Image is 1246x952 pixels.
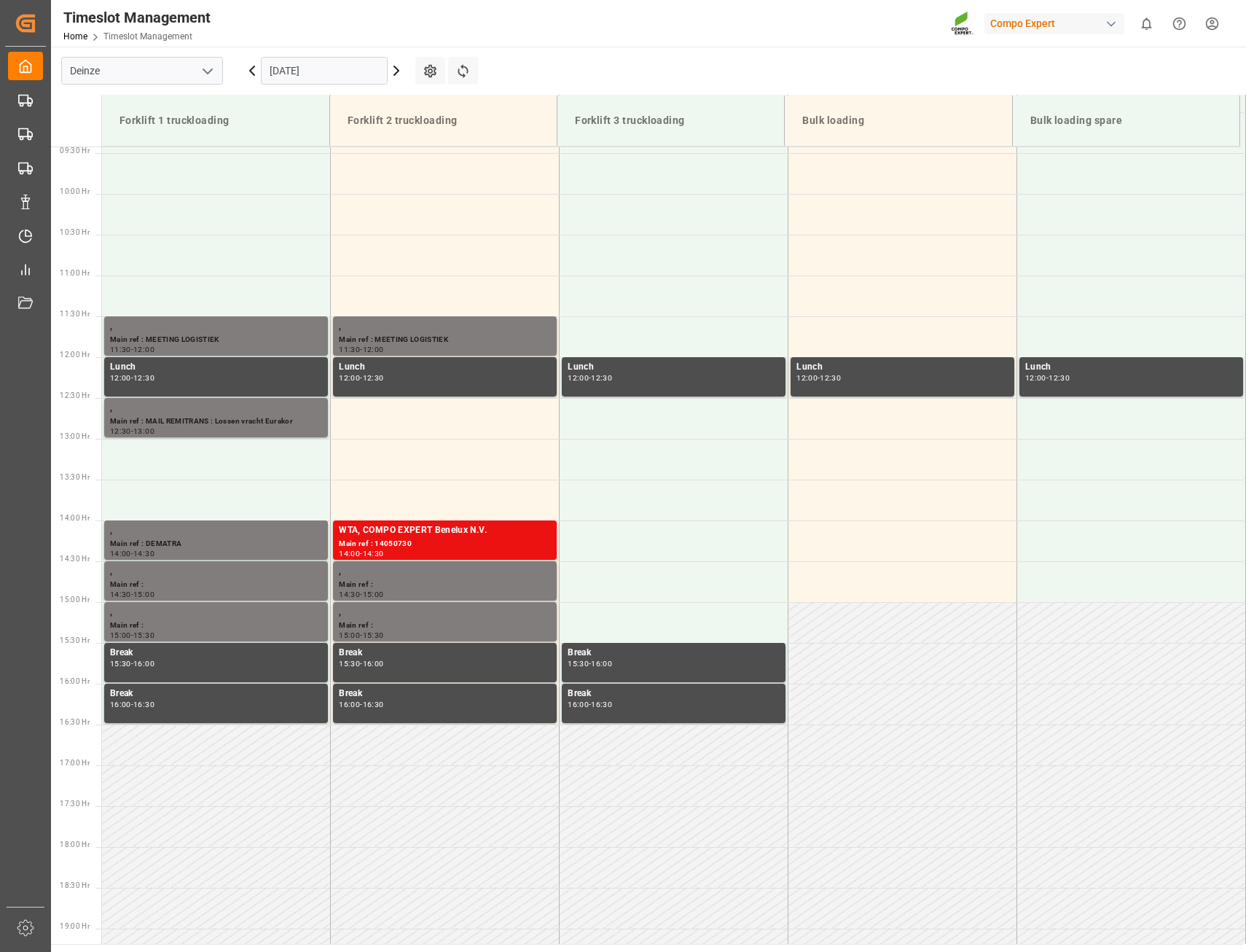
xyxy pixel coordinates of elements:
[796,375,818,381] div: 12:00
[339,646,551,660] div: Break
[131,375,133,381] div: -
[131,591,133,598] div: -
[60,922,90,930] span: 19:00 Hr
[60,187,90,195] span: 10:00 Hr
[110,401,322,415] div: ,
[339,701,360,708] div: 16:00
[110,428,131,434] div: 12:30
[60,881,90,889] span: 18:30 Hr
[110,346,131,353] div: 11:30
[110,375,131,381] div: 12:00
[360,591,362,598] div: -
[61,57,223,85] input: Type to search/select
[110,701,131,708] div: 16:00
[196,60,218,82] button: open menu
[363,632,384,639] div: 15:30
[591,375,612,381] div: 12:30
[363,660,384,667] div: 16:00
[60,228,90,236] span: 10:30 Hr
[569,107,772,134] div: Forklift 3 truckloading
[131,346,133,353] div: -
[339,346,360,353] div: 11:30
[63,7,211,28] div: Timeslot Management
[363,701,384,708] div: 16:30
[110,550,131,557] div: 14:00
[110,605,322,620] div: ,
[60,310,90,318] span: 11:30 Hr
[568,360,780,375] div: Lunch
[60,391,90,399] span: 12:30 Hr
[133,632,154,639] div: 15:30
[589,701,591,708] div: -
[110,579,322,591] div: Main ref :
[1025,360,1237,375] div: Lunch
[133,701,154,708] div: 16:30
[60,840,90,848] span: 18:00 Hr
[60,636,90,644] span: 15:30 Hr
[131,428,133,434] div: -
[339,550,360,557] div: 14:00
[360,632,362,639] div: -
[60,759,90,767] span: 17:00 Hr
[131,660,133,667] div: -
[339,687,551,701] div: Break
[568,701,589,708] div: 16:00
[1130,7,1163,40] button: show 0 new notifications
[339,319,551,334] div: ,
[589,660,591,667] div: -
[360,660,362,667] div: -
[1049,375,1070,381] div: 12:30
[363,591,384,598] div: 15:00
[339,620,551,632] div: Main ref :
[363,375,384,381] div: 12:30
[339,579,551,591] div: Main ref :
[133,550,154,557] div: 14:30
[360,375,362,381] div: -
[951,11,974,36] img: Screenshot%202023-09-29%20at%2010.02.21.png_1712312052.png
[60,718,90,726] span: 16:30 Hr
[818,375,820,381] div: -
[60,269,90,277] span: 11:00 Hr
[133,428,154,434] div: 13:00
[110,415,322,428] div: Main ref : MAIL REMITRANS : Lossen vracht Eurakor
[60,596,90,604] span: 15:00 Hr
[131,550,133,557] div: -
[133,346,154,353] div: 12:00
[110,632,131,639] div: 15:00
[133,591,154,598] div: 15:00
[568,375,589,381] div: 12:00
[363,346,384,353] div: 12:00
[60,147,90,155] span: 09:30 Hr
[589,375,591,381] div: -
[984,13,1124,34] div: Compo Expert
[339,564,551,579] div: ,
[110,538,322,550] div: Main ref : DEMATRA
[360,550,362,557] div: -
[110,319,322,334] div: ,
[1163,7,1196,40] button: Help Center
[568,646,780,660] div: Break
[591,701,612,708] div: 16:30
[110,660,131,667] div: 15:30
[339,632,360,639] div: 15:00
[339,375,360,381] div: 12:00
[60,677,90,685] span: 16:00 Hr
[339,538,551,550] div: Main ref : 14050730
[796,360,1008,375] div: Lunch
[63,31,87,42] a: Home
[339,660,360,667] div: 15:30
[110,646,322,660] div: Break
[568,660,589,667] div: 15:30
[110,591,131,598] div: 14:30
[1025,375,1046,381] div: 12:00
[131,701,133,708] div: -
[110,687,322,701] div: Break
[110,523,322,538] div: ,
[360,346,362,353] div: -
[591,660,612,667] div: 16:00
[568,687,780,701] div: Break
[60,555,90,563] span: 14:30 Hr
[60,514,90,522] span: 14:00 Hr
[796,107,1000,134] div: Bulk loading
[131,632,133,639] div: -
